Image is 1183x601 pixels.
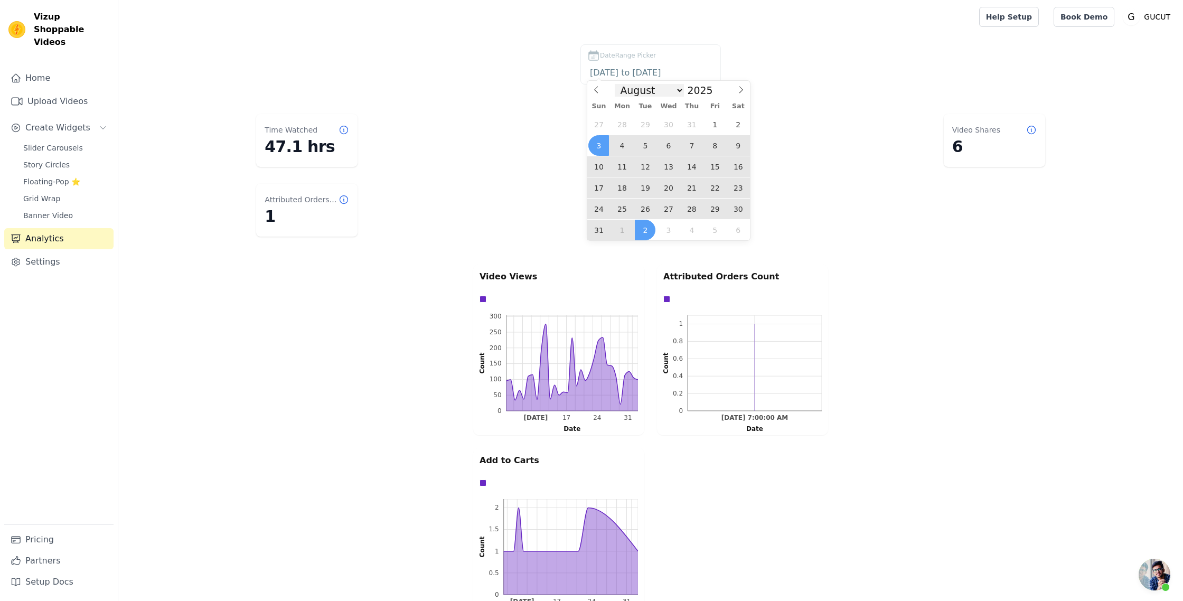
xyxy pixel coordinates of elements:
[1128,12,1135,22] text: G
[1139,559,1170,590] a: คำแนะนำเมื่อวางเมาส์เหนือปุ่มเปิด
[593,415,601,422] g: Sun Aug 24 2025 00:00:00 GMT+0700 (เวลาอินโดจีน)
[952,125,1000,135] dt: Video Shares
[265,194,339,205] dt: Attributed Orders Count
[587,103,611,110] span: Sun
[588,135,609,156] span: August 3, 2025
[490,328,502,336] text: 250
[673,355,683,362] g: 0.6
[635,177,655,198] span: August 19, 2025
[4,529,114,550] a: Pricing
[728,199,748,219] span: August 30, 2025
[728,135,748,156] span: August 9, 2025
[562,415,570,422] g: Sun Aug 17 2025 00:00:00 GMT+0700 (เวลาอินโดจีน)
[673,315,688,415] g: left ticks
[679,320,683,327] text: 1
[587,66,714,80] input: DateRange Picker
[727,103,750,110] span: Sat
[661,293,819,305] div: Data groups
[17,157,114,172] a: Story Circles
[23,176,80,187] span: Floating-Pop ⭐
[952,137,1037,156] dd: 6
[658,220,679,240] span: September 3, 2025
[27,27,116,36] div: Domain: [DOMAIN_NAME]
[4,91,114,112] a: Upload Videos
[30,17,52,25] div: v 4.0.25
[4,68,114,89] a: Home
[681,177,702,198] span: August 21, 2025
[658,177,679,198] span: August 20, 2025
[490,313,506,415] g: left ticks
[705,135,725,156] span: August 8, 2025
[728,220,748,240] span: September 6, 2025
[478,352,486,373] text: Count
[497,407,502,415] text: 0
[42,62,95,69] div: Domain Overview
[588,177,609,198] span: August 17, 2025
[17,208,114,223] a: Banner Video
[490,360,502,367] text: 150
[681,156,702,177] span: August 14, 2025
[1123,7,1175,26] button: G GUCUT
[635,220,655,240] span: September 2, 2025
[612,199,632,219] span: August 25, 2025
[490,313,502,320] text: 300
[673,390,683,397] text: 0.2
[495,591,499,598] text: 0
[495,548,499,555] text: 1
[728,114,748,135] span: August 2, 2025
[489,525,499,533] text: 1.5
[506,411,638,422] g: bottom ticks
[17,17,25,25] img: logo_orange.svg
[612,220,632,240] span: September 1, 2025
[524,415,548,422] g: Sun Aug 10 2025 00:00:00 GMT+0700 (เวลาอินโดจีน)
[680,103,703,110] span: Thu
[493,391,501,399] text: 50
[4,251,114,273] a: Settings
[688,411,822,422] g: bottom ticks
[663,270,822,283] p: Attributed Orders Count
[34,11,109,49] span: Vizup Shoppable Videos
[705,220,725,240] span: September 5, 2025
[1054,7,1114,27] a: Book Demo
[4,228,114,249] a: Analytics
[721,415,788,422] g: Thu Aug 14 2025 07:00:00 GMT+0700 (เวลาอินโดจีน)
[23,193,60,204] span: Grid Wrap
[490,375,502,383] text: 100
[588,199,609,219] span: August 24, 2025
[489,569,499,577] g: 0.5
[681,135,702,156] span: August 7, 2025
[480,270,638,283] p: Video Views
[1140,7,1175,26] p: GUCUT
[265,207,349,226] dd: 1
[705,199,725,219] span: August 29, 2025
[979,7,1039,27] a: Help Setup
[681,199,702,219] span: August 28, 2025
[17,140,114,155] a: Slider Carousels
[23,210,73,221] span: Banner Video
[681,220,702,240] span: September 4, 2025
[25,121,90,134] span: Create Widgets
[658,135,679,156] span: August 6, 2025
[593,415,601,422] text: 24
[17,174,114,189] a: Floating-Pop ⭐
[118,62,174,69] div: Keywords by Traffic
[478,536,486,557] text: Count
[490,344,502,352] g: 200
[465,499,504,598] g: left axis
[612,114,632,135] span: July 28, 2025
[477,477,635,489] div: Data groups
[658,199,679,219] span: August 27, 2025
[612,156,632,177] span: August 11, 2025
[463,313,506,415] g: left axis
[635,199,655,219] span: August 26, 2025
[107,61,115,70] img: tab_keywords_by_traffic_grey.svg
[477,293,635,305] div: Data groups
